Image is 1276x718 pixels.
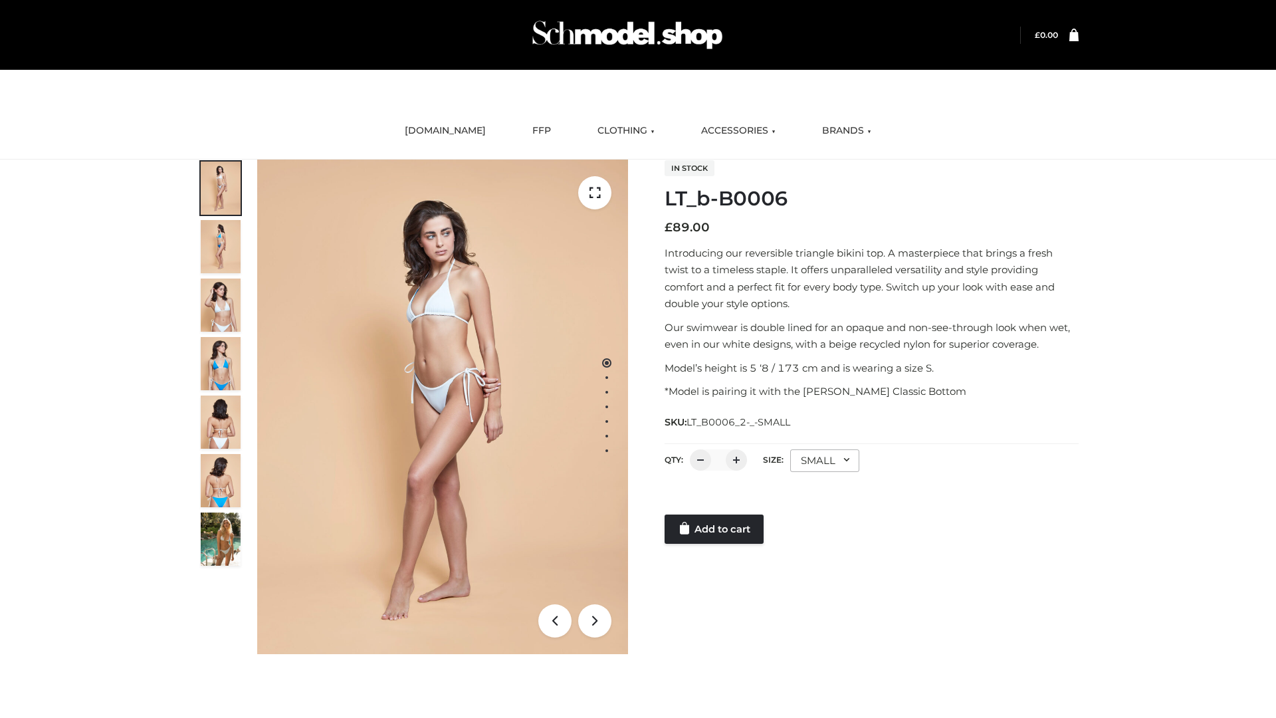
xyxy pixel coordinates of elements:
[201,396,241,449] img: ArielClassicBikiniTop_CloudNine_AzureSky_OW114ECO_7-scaled.jpg
[790,449,859,472] div: SMALL
[201,337,241,390] img: ArielClassicBikiniTop_CloudNine_AzureSky_OW114ECO_4-scaled.jpg
[665,187,1079,211] h1: LT_b-B0006
[1035,30,1058,40] bdi: 0.00
[201,513,241,566] img: Arieltop_CloudNine_AzureSky2.jpg
[665,383,1079,400] p: *Model is pairing it with the [PERSON_NAME] Classic Bottom
[665,455,683,465] label: QTY:
[522,116,561,146] a: FFP
[665,515,764,544] a: Add to cart
[1035,30,1058,40] a: £0.00
[395,116,496,146] a: [DOMAIN_NAME]
[201,454,241,507] img: ArielClassicBikiniTop_CloudNine_AzureSky_OW114ECO_8-scaled.jpg
[201,220,241,273] img: ArielClassicBikiniTop_CloudNine_AzureSky_OW114ECO_2-scaled.jpg
[665,160,714,176] span: In stock
[665,245,1079,312] p: Introducing our reversible triangle bikini top. A masterpiece that brings a fresh twist to a time...
[257,160,628,654] img: ArielClassicBikiniTop_CloudNine_AzureSky_OW114ECO_1
[665,360,1079,377] p: Model’s height is 5 ‘8 / 173 cm and is wearing a size S.
[587,116,665,146] a: CLOTHING
[665,220,673,235] span: £
[687,416,790,428] span: LT_B0006_2-_-SMALL
[1035,30,1040,40] span: £
[691,116,786,146] a: ACCESSORIES
[763,455,784,465] label: Size:
[201,162,241,215] img: ArielClassicBikiniTop_CloudNine_AzureSky_OW114ECO_1-scaled.jpg
[665,414,792,430] span: SKU:
[665,220,710,235] bdi: 89.00
[528,9,727,61] img: Schmodel Admin 964
[665,319,1079,353] p: Our swimwear is double lined for an opaque and non-see-through look when wet, even in our white d...
[812,116,881,146] a: BRANDS
[201,279,241,332] img: ArielClassicBikiniTop_CloudNine_AzureSky_OW114ECO_3-scaled.jpg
